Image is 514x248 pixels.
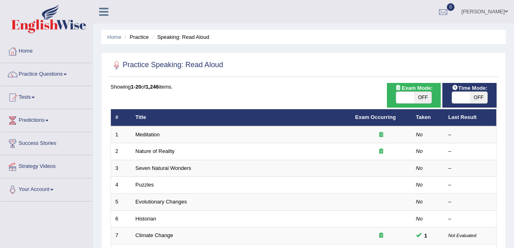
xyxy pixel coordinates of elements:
em: No [416,131,423,138]
a: Puzzles [136,182,154,188]
div: Showing of items. [110,83,497,91]
em: No [416,216,423,222]
td: 6 [111,210,131,227]
td: 1 [111,126,131,143]
a: Success Stories [0,132,93,153]
td: 5 [111,194,131,211]
div: – [448,148,492,155]
a: Nature of Reality [136,148,175,154]
a: Historian [136,216,156,222]
td: 4 [111,177,131,194]
div: – [448,181,492,189]
em: No [416,165,423,171]
div: Exam occurring question [355,131,407,139]
th: Taken [412,109,444,126]
em: No [416,199,423,205]
a: Home [0,40,93,60]
td: 7 [111,227,131,244]
a: Strategy Videos [0,155,93,176]
span: You cannot take this question anymore [421,231,431,240]
div: Exam occurring question [355,148,407,155]
a: Evolutionary Changes [136,199,187,205]
h2: Practice Speaking: Read Aloud [110,59,223,71]
th: # [111,109,131,126]
a: Your Account [0,178,93,199]
div: Show exams occurring in exams [387,83,441,108]
th: Last Result [444,109,497,126]
div: – [448,165,492,172]
em: No [416,182,423,188]
a: Exam Occurring [355,114,396,120]
span: OFF [470,92,488,103]
a: Meditation [136,131,160,138]
a: Tests [0,86,93,106]
a: Practice Questions [0,63,93,83]
li: Practice [123,33,149,41]
li: Speaking: Read Aloud [150,33,209,41]
a: Climate Change [136,232,173,238]
th: Title [131,109,351,126]
span: Time Mode: [448,84,491,92]
div: – [448,215,492,223]
a: Seven Natural Wonders [136,165,191,171]
td: 3 [111,160,131,177]
b: 1-20 [131,84,141,90]
a: Home [107,34,121,40]
div: – [448,131,492,139]
div: Exam occurring question [355,232,407,240]
b: 1,246 [146,84,159,90]
span: 0 [447,3,455,11]
span: OFF [414,92,432,103]
div: – [448,198,492,206]
em: No [416,148,423,154]
a: Predictions [0,109,93,129]
span: Exam Mode: [392,84,435,92]
td: 2 [111,143,131,160]
small: Not Evaluated [448,233,476,238]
